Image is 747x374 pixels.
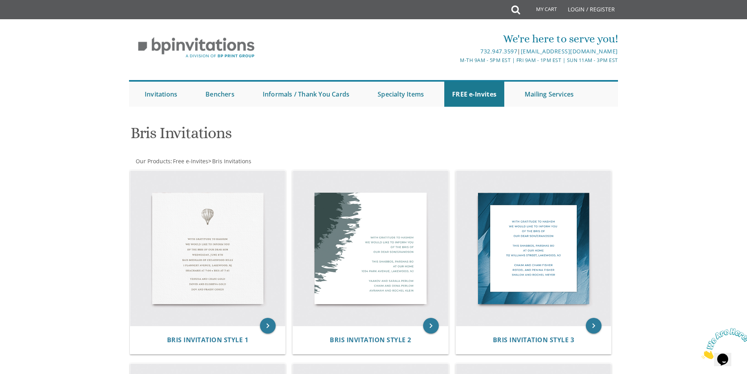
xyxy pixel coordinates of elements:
img: BP Invitation Loft [129,31,264,64]
a: [EMAIL_ADDRESS][DOMAIN_NAME] [521,47,618,55]
img: Bris Invitation Style 1 [130,171,285,326]
a: Informals / Thank You Cards [255,82,357,107]
a: Our Products [135,157,171,165]
span: Bris Invitation Style 1 [167,336,249,344]
div: : [129,157,374,165]
span: Bris Invitations [212,157,251,165]
iframe: chat widget [698,325,747,362]
a: Bris Invitation Style 1 [167,336,249,344]
span: Bris Invitation Style 3 [493,336,574,344]
h1: Bris Invitations [131,124,451,148]
a: Bris Invitations [211,157,251,165]
a: Free e-Invites [172,157,208,165]
a: FREE e-Invites [444,82,504,107]
span: Bris Invitation Style 2 [330,336,411,344]
a: Bris Invitation Style 2 [330,336,411,344]
a: Invitations [137,82,185,107]
a: Mailing Services [517,82,582,107]
a: Specialty Items [370,82,432,107]
a: My Cart [519,1,562,20]
a: keyboard_arrow_right [260,318,276,334]
img: Bris Invitation Style 3 [456,171,611,326]
div: | [293,47,618,56]
a: keyboard_arrow_right [423,318,439,334]
a: Benchers [198,82,242,107]
span: Free e-Invites [173,157,208,165]
a: Bris Invitation Style 3 [493,336,574,344]
span: > [208,157,251,165]
div: M-Th 9am - 5pm EST | Fri 9am - 1pm EST | Sun 11am - 3pm EST [293,56,618,64]
img: Chat attention grabber [3,3,52,34]
img: Bris Invitation Style 2 [293,171,448,326]
div: We're here to serve you! [293,31,618,47]
a: 732.947.3597 [480,47,517,55]
a: keyboard_arrow_right [586,318,602,334]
